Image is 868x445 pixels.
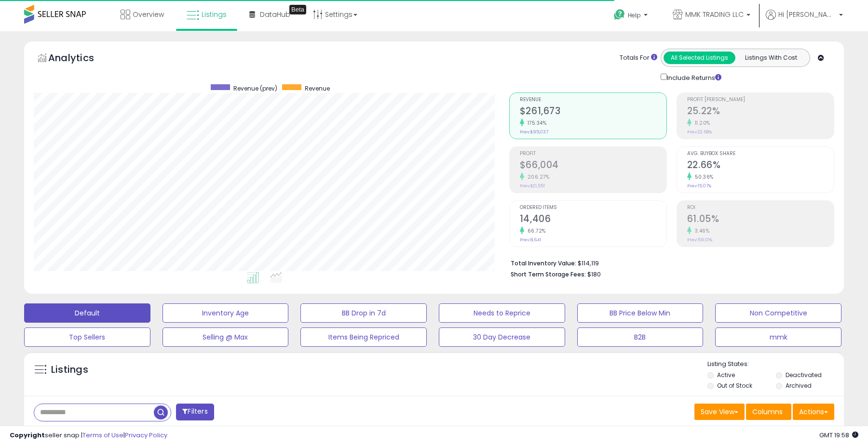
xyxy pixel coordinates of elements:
small: 11.20% [692,119,710,127]
button: Selling @ Max [163,327,289,347]
small: 66.72% [524,227,546,235]
button: Items Being Repriced [300,327,427,347]
button: Listings With Cost [735,52,807,64]
div: Tooltip anchor [289,5,306,14]
h2: 61.05% [687,213,834,226]
button: All Selected Listings [664,52,735,64]
label: Active [717,371,735,379]
small: Prev: 22.68% [687,129,712,135]
label: Archived [786,381,812,390]
li: $114,119 [511,257,827,268]
strong: Copyright [10,431,45,440]
h2: $261,673 [520,105,666,118]
button: Columns [746,404,791,420]
label: Deactivated [786,371,822,379]
button: Default [24,303,150,323]
span: MMK TRADING LLC [685,10,744,19]
i: Get Help [613,9,625,21]
div: Include Returns [653,72,733,83]
span: ROI [687,205,834,210]
div: Totals For [620,53,657,63]
span: Ordered Items [520,205,666,210]
button: Non Competitive [715,303,841,323]
span: DataHub [260,10,290,19]
small: Prev: 15.07% [687,183,711,189]
a: Help [606,1,657,31]
span: Profit [PERSON_NAME] [687,97,834,103]
a: Hi [PERSON_NAME] [766,10,843,31]
button: BB Drop in 7d [300,303,427,323]
h2: 14,406 [520,213,666,226]
small: 50.36% [692,173,714,181]
a: Privacy Policy [125,431,167,440]
small: 206.27% [524,173,550,181]
span: Hi [PERSON_NAME] [778,10,836,19]
b: Short Term Storage Fees: [511,270,586,278]
span: Columns [752,407,783,417]
h2: 25.22% [687,105,834,118]
span: Overview [133,10,164,19]
button: Filters [176,404,214,420]
span: Revenue [305,84,330,92]
span: Revenue (prev) [233,84,277,92]
button: BB Price Below Min [577,303,704,323]
h2: 22.66% [687,159,834,172]
span: Avg. Buybox Share [687,151,834,157]
h5: Listings [51,363,88,377]
b: Total Inventory Value: [511,259,576,267]
span: Listings [202,10,227,19]
div: seller snap | | [10,431,167,440]
button: B2B [577,327,704,347]
button: Inventory Age [163,303,289,323]
h2: $66,004 [520,159,666,172]
label: Out of Stock [717,381,752,390]
span: $180 [587,270,601,279]
small: Prev: $95,037 [520,129,548,135]
small: 3.46% [692,227,710,235]
span: 2025-10-10 19:58 GMT [819,431,858,440]
button: 30 Day Decrease [439,327,565,347]
p: Listing States: [707,360,843,369]
small: Prev: 59.01% [687,237,712,243]
small: 175.34% [524,119,547,127]
span: Help [628,11,641,19]
span: Profit [520,151,666,157]
small: Prev: 8,641 [520,237,541,243]
button: mmk [715,327,841,347]
button: Actions [793,404,834,420]
span: Revenue [520,97,666,103]
button: Needs to Reprice [439,303,565,323]
button: Top Sellers [24,327,150,347]
small: Prev: $21,551 [520,183,545,189]
a: Terms of Use [82,431,123,440]
button: Save View [694,404,745,420]
h5: Analytics [48,51,113,67]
